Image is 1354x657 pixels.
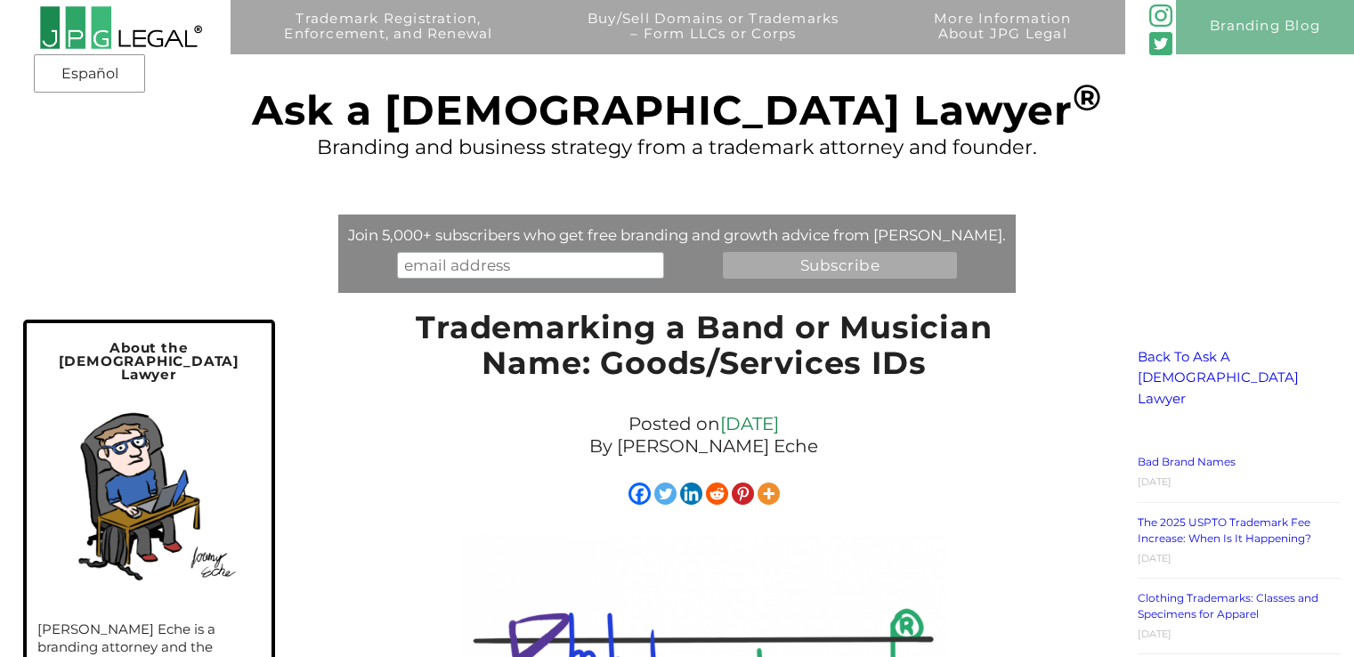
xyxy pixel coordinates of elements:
a: Facebook [628,483,651,505]
input: Subscribe [723,252,957,279]
a: Pinterest [732,483,754,505]
img: Self-portrait of Jeremy in his home office. [47,393,250,596]
a: More [758,483,780,505]
p: By [PERSON_NAME] Eche [415,435,993,458]
time: [DATE] [1138,628,1172,640]
a: Reddit [706,483,728,505]
div: Posted on [406,409,1001,462]
h1: Trademarking a Band or Musician Name: Goods/Services IDs [406,310,1001,391]
time: [DATE] [1138,552,1172,564]
a: Back To Ask A [DEMOGRAPHIC_DATA] Lawyer [1138,348,1299,407]
span: About the [DEMOGRAPHIC_DATA] Lawyer [59,339,239,383]
img: 2016-logo-black-letters-3-r.png [39,5,202,50]
input: email address [397,252,664,279]
a: The 2025 USPTO Trademark Fee Increase: When Is It Happening? [1138,515,1311,545]
a: Linkedin [680,483,702,505]
a: More InformationAbout JPG Legal [893,12,1112,66]
img: Twitter_Social_Icon_Rounded_Square_Color-mid-green3-90.png [1149,32,1172,54]
time: [DATE] [1138,475,1172,488]
a: Twitter [654,483,677,505]
a: Bad Brand Names [1138,455,1236,468]
a: Español [39,58,140,90]
img: glyph-logo_May2016-green3-90.png [1149,4,1172,27]
a: Clothing Trademarks: Classes and Specimens for Apparel [1138,591,1318,620]
a: Trademark Registration,Enforcement, and Renewal [244,12,533,66]
a: Buy/Sell Domains or Trademarks– Form LLCs or Corps [547,12,880,66]
a: [DATE] [720,413,779,434]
